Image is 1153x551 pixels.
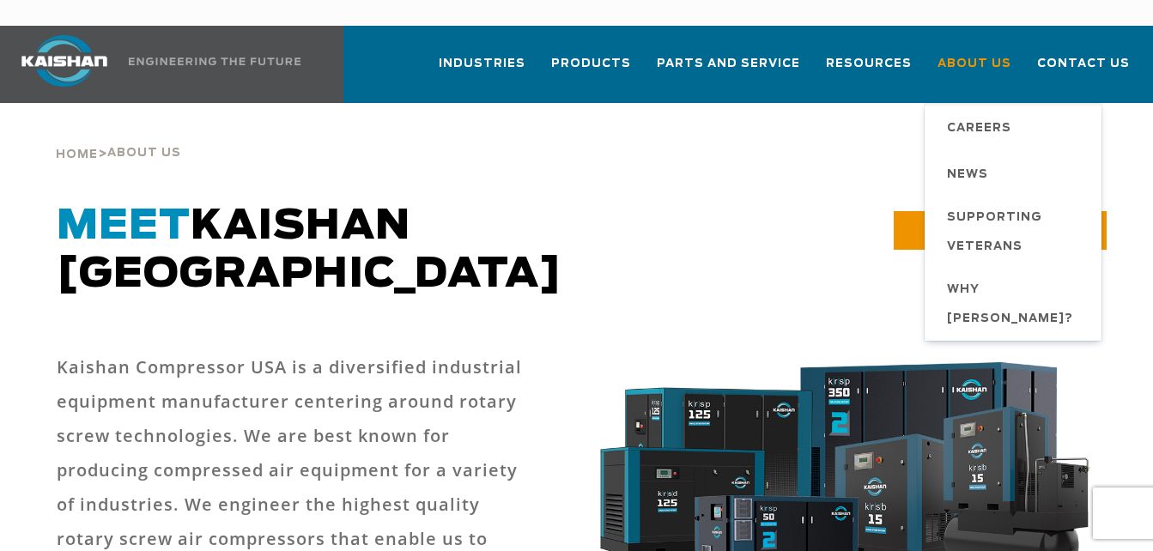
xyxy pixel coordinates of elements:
[947,114,1011,143] span: Careers
[1037,54,1130,74] span: Contact Us
[947,203,1084,262] span: Supporting Veterans
[107,148,181,159] span: About Us
[57,206,191,247] span: Meet
[1037,41,1130,100] a: Contact Us
[57,206,562,295] span: Kaishan [GEOGRAPHIC_DATA]
[129,58,300,65] img: Engineering the future
[938,41,1011,100] a: About Us
[930,104,1101,150] a: Careers
[826,54,912,74] span: Resources
[938,54,1011,74] span: About Us
[930,269,1101,341] a: Why [PERSON_NAME]?
[930,197,1101,269] a: Supporting Veterans
[947,160,988,190] span: News
[551,54,631,74] span: Products
[947,275,1084,334] span: Why [PERSON_NAME]?
[894,211,1107,250] a: CONTACT US
[657,54,800,74] span: Parts and Service
[930,150,1101,197] a: News
[657,41,800,100] a: Parts and Service
[439,41,525,100] a: Industries
[56,149,98,160] span: Home
[826,41,912,100] a: Resources
[439,54,525,74] span: Industries
[56,146,98,161] a: Home
[551,41,631,100] a: Products
[56,103,181,168] div: >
